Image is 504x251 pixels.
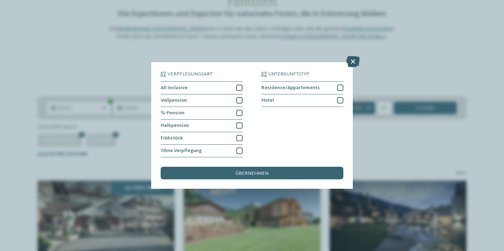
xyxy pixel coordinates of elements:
[261,98,274,103] span: Hotel
[161,148,202,153] span: Ohne Verpflegung
[167,72,212,77] span: Verpflegungsart
[161,136,183,141] span: Frühstück
[161,85,188,90] span: All inclusive
[161,98,187,103] span: Vollpension
[236,171,268,176] span: übernehmen
[268,72,309,77] span: Unterkunftstyp
[161,123,189,128] span: Halbpension
[161,110,184,115] span: ¾-Pension
[261,85,320,90] span: Residence/Appartements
